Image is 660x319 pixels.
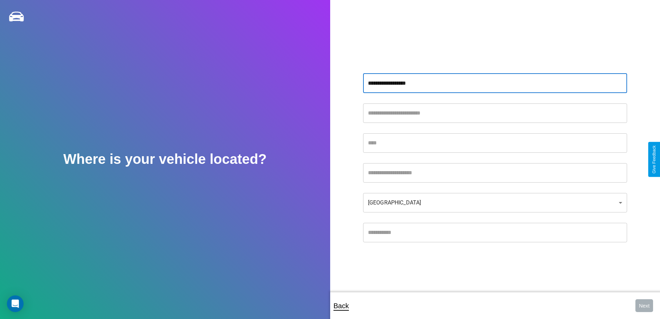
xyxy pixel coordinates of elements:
div: Open Intercom Messenger [7,295,24,312]
button: Next [635,299,653,312]
p: Back [334,300,349,312]
div: [GEOGRAPHIC_DATA] [363,193,627,212]
h2: Where is your vehicle located? [63,151,267,167]
div: Give Feedback [652,145,657,174]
